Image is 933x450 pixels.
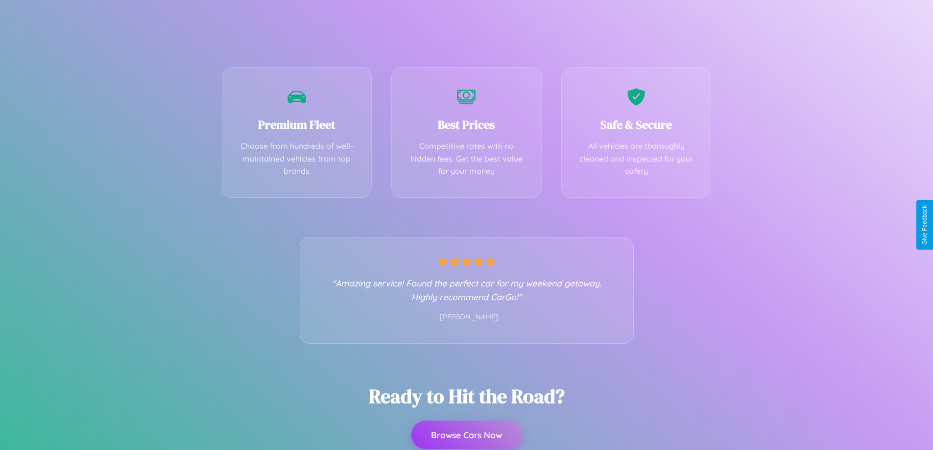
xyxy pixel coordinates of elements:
h2: Ready to Hit the Road? [369,383,565,409]
button: Browse Cars Now [411,421,522,449]
div: Give Feedback [921,205,928,245]
p: Choose from hundreds of well-maintained vehicles from top brands [237,140,357,178]
p: All vehicles are thoroughly cleaned and inspected for your safety [576,140,696,178]
p: "Amazing service! Found the perfect car for my weekend getaway. Highly recommend CarGo!" [320,276,614,304]
h3: Premium Fleet [237,117,357,133]
p: - [PERSON_NAME] [320,311,614,324]
h3: Safe & Secure [576,117,696,133]
p: Competitive rates with no hidden fees. Get the best value for your money [407,140,526,178]
h3: Best Prices [407,117,526,133]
